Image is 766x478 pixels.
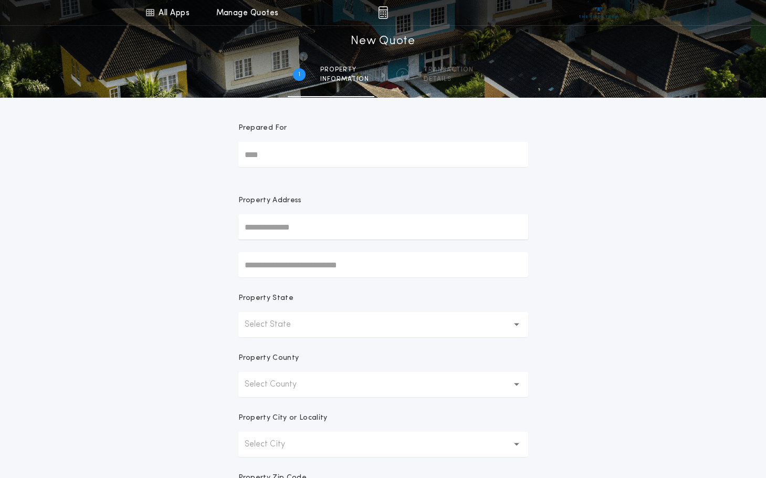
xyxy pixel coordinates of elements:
[401,70,404,79] h2: 2
[245,318,308,331] p: Select State
[238,432,528,457] button: Select City
[238,353,299,363] p: Property County
[238,293,293,304] p: Property State
[238,413,328,423] p: Property City or Locality
[298,70,300,79] h2: 1
[320,66,369,74] span: Property
[579,7,618,18] img: vs-icon
[238,312,528,337] button: Select State
[238,195,528,206] p: Property Address
[245,378,313,391] p: Select County
[378,6,388,19] img: img
[424,75,474,84] span: details
[238,142,528,167] input: Prepared For
[320,75,369,84] span: information
[245,438,302,451] p: Select City
[238,123,287,133] p: Prepared For
[351,33,415,50] h1: New Quote
[424,66,474,74] span: Transaction
[238,372,528,397] button: Select County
